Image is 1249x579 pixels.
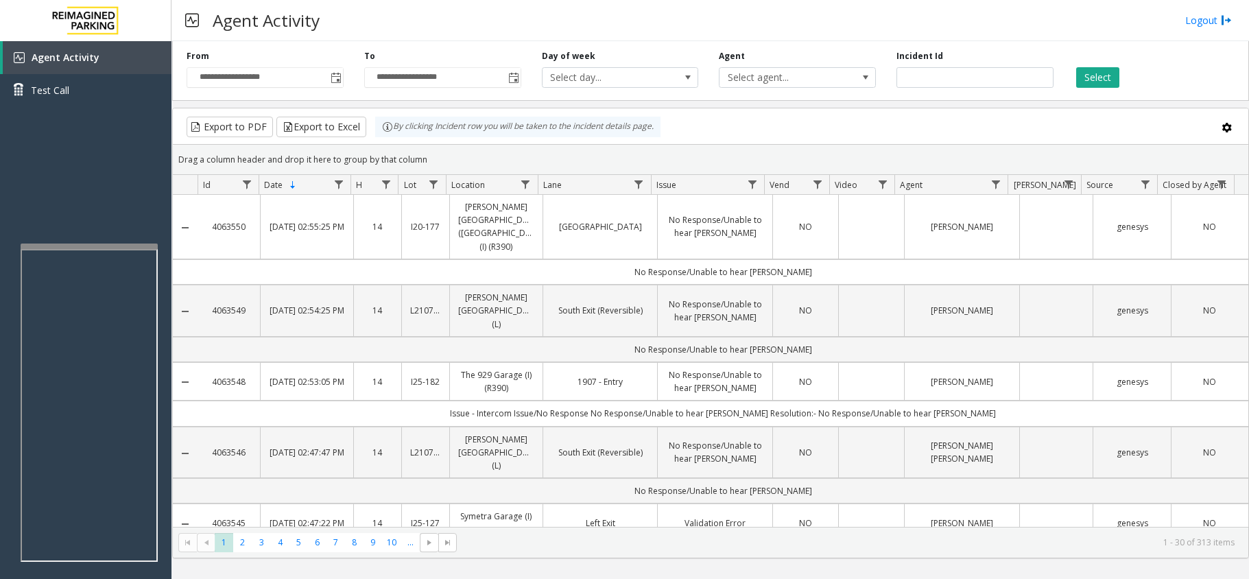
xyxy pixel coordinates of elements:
a: NO [781,375,830,388]
a: Id Filter Menu [237,175,256,193]
a: [PERSON_NAME][GEOGRAPHIC_DATA] ([GEOGRAPHIC_DATA]) (I) (R390) [458,200,534,253]
a: Collapse Details [173,306,198,317]
a: [PERSON_NAME][GEOGRAPHIC_DATA] (L) [458,433,534,473]
a: NO [1180,375,1240,388]
span: Select agent... [719,68,844,87]
span: Lane [543,179,562,191]
a: [PERSON_NAME][GEOGRAPHIC_DATA] (L) [458,291,534,331]
a: Collapse Details [173,377,198,388]
span: Video [835,179,857,191]
img: infoIcon.svg [382,121,393,132]
a: L21078900 [410,304,441,317]
a: Symetra Garage (I) (R390) [458,510,534,536]
a: The 929 Garage (I) (R390) [458,368,534,394]
span: Go to the next page [424,537,435,548]
span: Lot [404,179,416,191]
a: No Response/Unable to hear [PERSON_NAME] [666,298,764,324]
span: NO [799,221,812,233]
a: Issue Filter Menu [743,175,761,193]
img: 'icon' [14,52,25,63]
span: Source [1086,179,1113,191]
span: Go to the next page [420,533,438,552]
a: [PERSON_NAME] [913,304,1011,317]
a: NO [781,220,830,233]
span: Date [264,179,283,191]
a: [DATE] 02:53:05 PM [269,375,345,388]
span: Go to the last page [438,533,457,552]
a: 14 [362,375,393,388]
a: NO [1180,304,1240,317]
a: 4063546 [206,446,252,459]
a: genesys [1102,517,1162,530]
a: Lot Filter Menu [424,175,442,193]
a: 1907 - Entry [551,375,650,388]
a: Collapse Details [173,222,198,233]
span: [PERSON_NAME] [1014,179,1076,191]
a: South Exit (Reversible) [551,446,650,459]
span: NO [799,447,812,458]
a: South Exit (Reversible) [551,304,650,317]
span: Page 10 [383,533,401,552]
span: Page 8 [345,533,364,552]
a: [DATE] 02:47:22 PM [269,517,345,530]
span: Page 1 [215,533,233,552]
span: NO [1203,447,1216,458]
span: Page 4 [271,533,289,552]
a: [DATE] 02:47:47 PM [269,446,345,459]
label: To [364,50,375,62]
label: Incident Id [896,50,943,62]
span: Page 5 [289,533,308,552]
a: [PERSON_NAME] [913,517,1011,530]
span: Agent [900,179,923,191]
span: NO [1203,305,1216,316]
td: No Response/Unable to hear [PERSON_NAME] [198,337,1248,362]
span: Page 7 [326,533,345,552]
a: NO [1180,517,1240,530]
a: 4063548 [206,375,252,388]
h3: Agent Activity [206,3,326,37]
a: Location Filter Menu [516,175,535,193]
a: No Response/Unable to hear [PERSON_NAME] [666,439,764,465]
a: L21078900 [410,446,441,459]
label: Agent [719,50,745,62]
a: genesys [1102,375,1162,388]
button: Select [1076,67,1119,88]
a: NO [781,304,830,317]
td: No Response/Unable to hear [PERSON_NAME] [198,259,1248,285]
span: NO [1203,221,1216,233]
a: 4063549 [206,304,252,317]
a: genesys [1102,220,1162,233]
span: Page 9 [364,533,382,552]
a: NO [1180,446,1240,459]
a: 14 [362,220,393,233]
span: Id [203,179,211,191]
img: logout [1221,13,1232,27]
td: No Response/Unable to hear [PERSON_NAME] [198,478,1248,504]
a: NO [781,517,830,530]
a: 4063545 [206,517,252,530]
a: [PERSON_NAME] [PERSON_NAME] [913,439,1011,465]
span: Sortable [287,180,298,191]
a: I25-127 [410,517,441,530]
label: From [187,50,209,62]
a: 14 [362,446,393,459]
div: By clicking Incident row you will be taken to the incident details page. [375,117,661,137]
span: Go to the last page [442,537,453,548]
span: Page 6 [308,533,326,552]
div: Drag a column header and drop it here to group by that column [173,147,1248,172]
td: Issue - Intercom Issue/No Response No Response/Unable to hear [PERSON_NAME] Resolution:- No Respo... [198,401,1248,426]
span: Vend [770,179,789,191]
a: [PERSON_NAME] [913,220,1011,233]
a: I20-177 [410,220,441,233]
a: 14 [362,304,393,317]
a: Parker Filter Menu [1059,175,1078,193]
a: NO [1180,220,1240,233]
span: Location [451,179,485,191]
span: Select day... [543,68,667,87]
a: No Response/Unable to hear [PERSON_NAME] [666,368,764,394]
a: Video Filter Menu [873,175,892,193]
a: Collapse Details [173,448,198,459]
span: Toggle popup [505,68,521,87]
a: I25-182 [410,375,441,388]
span: Closed by Agent [1163,179,1226,191]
